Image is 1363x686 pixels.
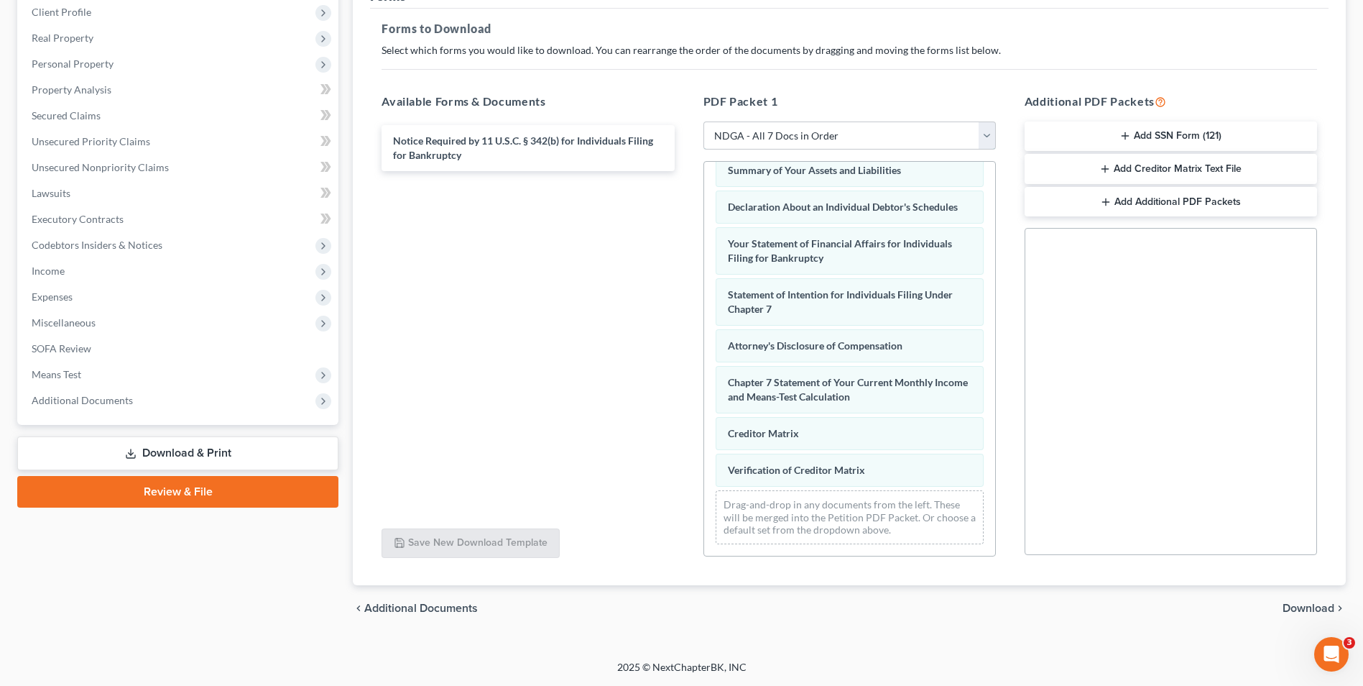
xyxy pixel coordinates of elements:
div: Drag-and-drop in any documents from the left. These will be merged into the Petition PDF Packet. ... [716,490,984,544]
span: Real Property [32,32,93,44]
span: Codebtors Insiders & Notices [32,239,162,251]
span: Lawsuits [32,187,70,199]
span: Attorney's Disclosure of Compensation [728,339,902,352]
a: Download & Print [17,436,338,470]
button: Add Additional PDF Packets [1025,187,1317,217]
h5: Additional PDF Packets [1025,93,1317,110]
h5: Available Forms & Documents [382,93,674,110]
span: Additional Documents [32,394,133,406]
a: Review & File [17,476,338,508]
span: Your Statement of Financial Affairs for Individuals Filing for Bankruptcy [728,237,952,264]
button: Add SSN Form (121) [1025,122,1317,152]
span: 3 [1344,637,1355,649]
span: Client Profile [32,6,91,18]
a: Secured Claims [20,103,338,129]
span: Declaration About an Individual Debtor's Schedules [728,201,958,213]
button: Add Creditor Matrix Text File [1025,154,1317,184]
span: Expenses [32,291,73,303]
span: Additional Documents [364,603,478,614]
span: Income [32,265,65,277]
span: Property Analysis [32,83,111,96]
span: Secured Claims [32,109,101,122]
span: Unsecured Priority Claims [32,135,150,147]
span: Miscellaneous [32,316,96,329]
button: Save New Download Template [382,529,560,559]
a: Property Analysis [20,77,338,103]
button: Download chevron_right [1283,603,1346,614]
a: SOFA Review [20,336,338,362]
span: Verification of Creditor Matrix [728,464,865,476]
a: Executory Contracts [20,206,338,232]
span: Unsecured Nonpriority Claims [32,161,169,173]
span: Personal Property [32,58,114,70]
h5: Forms to Download [382,20,1317,37]
span: Statement of Intention for Individuals Filing Under Chapter 7 [728,288,953,315]
span: Executory Contracts [32,213,124,225]
span: Notice Required by 11 U.S.C. § 342(b) for Individuals Filing for Bankruptcy [393,134,653,161]
span: SOFA Review [32,342,91,355]
a: chevron_left Additional Documents [353,603,478,614]
h5: PDF Packet 1 [703,93,996,110]
span: Download [1283,603,1334,614]
a: Unsecured Nonpriority Claims [20,155,338,180]
iframe: Intercom live chat [1314,637,1349,672]
a: Lawsuits [20,180,338,206]
span: Creditor Matrix [728,427,799,439]
i: chevron_right [1334,603,1346,614]
i: chevron_left [353,603,364,614]
span: Means Test [32,368,81,380]
p: Select which forms you would like to download. You can rearrange the order of the documents by dr... [382,43,1317,58]
span: Summary of Your Assets and Liabilities [728,164,901,176]
a: Unsecured Priority Claims [20,129,338,155]
div: 2025 © NextChapterBK, INC [272,660,1091,686]
span: Chapter 7 Statement of Your Current Monthly Income and Means-Test Calculation [728,376,968,403]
